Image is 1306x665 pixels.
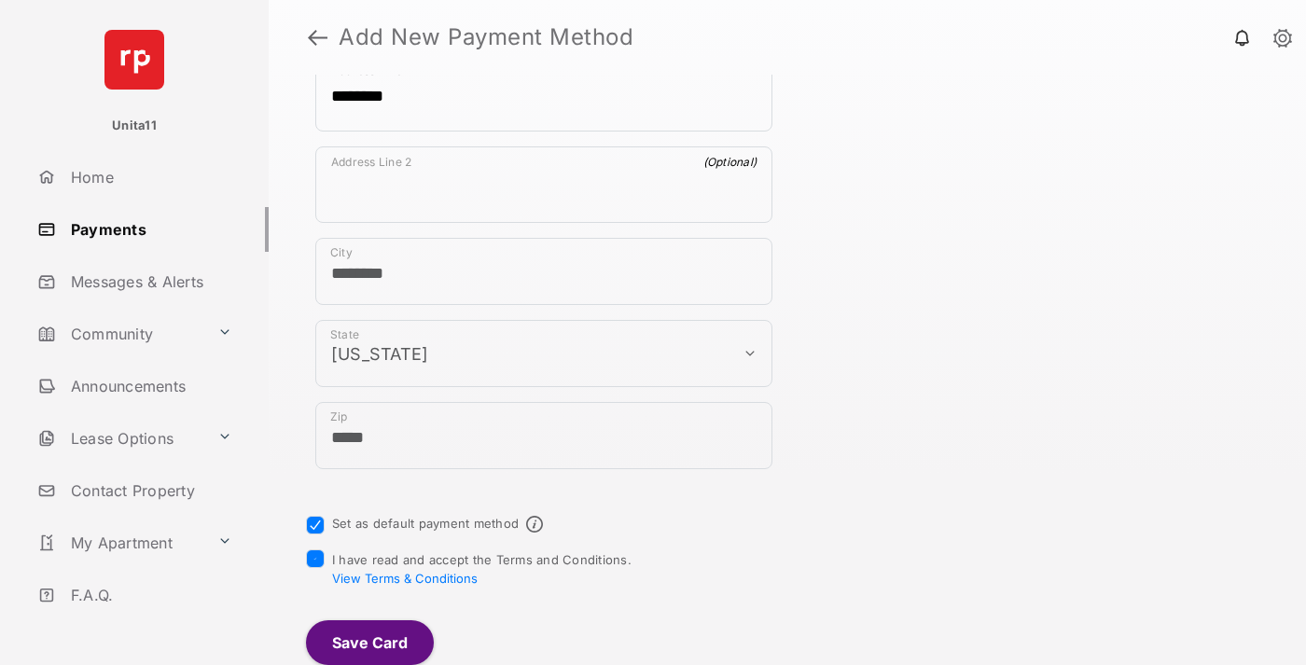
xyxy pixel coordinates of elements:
[339,26,633,48] strong: Add New Payment Method
[30,520,210,565] a: My Apartment
[30,207,269,252] a: Payments
[104,30,164,90] img: svg+xml;base64,PHN2ZyB4bWxucz0iaHR0cDovL3d3dy53My5vcmcvMjAwMC9zdmciIHdpZHRoPSI2NCIgaGVpZ2h0PSI2NC...
[315,55,772,132] div: payment_method_screening[postal_addresses][addressLine1]
[112,117,157,135] p: Unita11
[306,620,434,665] button: Save Card
[30,312,210,356] a: Community
[315,402,772,469] div: payment_method_screening[postal_addresses][postalCode]
[315,320,772,387] div: payment_method_screening[postal_addresses][administrativeArea]
[526,516,543,533] span: Default payment method info
[332,552,632,586] span: I have read and accept the Terms and Conditions.
[315,238,772,305] div: payment_method_screening[postal_addresses][locality]
[30,468,269,513] a: Contact Property
[332,516,519,531] label: Set as default payment method
[30,259,269,304] a: Messages & Alerts
[315,146,772,223] div: payment_method_screening[postal_addresses][addressLine2]
[30,573,269,617] a: F.A.Q.
[332,571,478,586] button: I have read and accept the Terms and Conditions.
[30,416,210,461] a: Lease Options
[30,155,269,200] a: Home
[30,364,269,409] a: Announcements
